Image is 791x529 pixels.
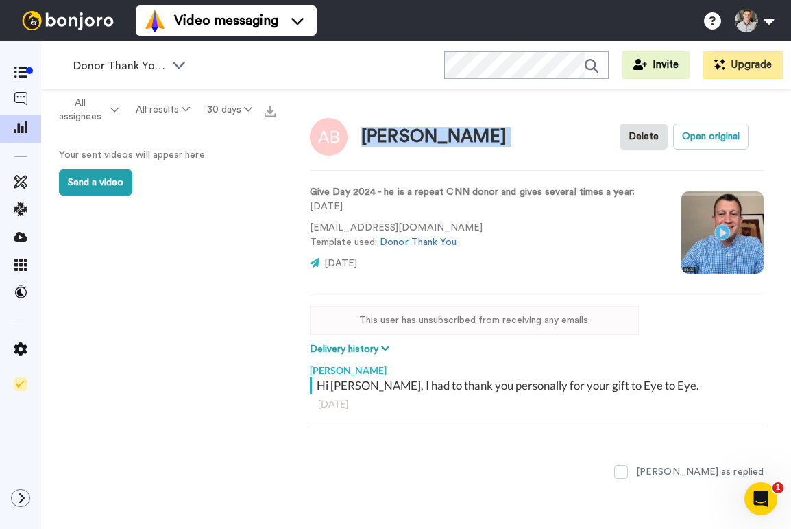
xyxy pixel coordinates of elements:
img: export.svg [265,106,276,117]
button: Invite [622,51,690,79]
div: This user has unsubscribed from receiving any emails. [310,306,639,335]
iframe: Intercom live chat [744,482,777,515]
a: Donor Thank You [380,237,457,247]
div: Hi [PERSON_NAME], I had to thank you personally for your gift to Eye to Eye. [317,377,760,394]
img: vm-color.svg [144,10,166,32]
button: Delivery history [310,342,393,357]
img: Image of Adrian Bozzolo [310,118,348,156]
div: [PERSON_NAME] [361,127,507,147]
button: Delete [620,124,668,150]
div: [PERSON_NAME] [310,357,764,377]
span: Video messaging [174,11,278,30]
span: Donor Thank Yous [73,58,165,74]
div: [PERSON_NAME] as replied [636,465,764,479]
img: Checklist.svg [14,377,27,391]
p: : [DATE] [310,185,661,214]
img: bj-logo-header-white.svg [16,11,119,30]
span: 1 [772,482,783,493]
p: [EMAIL_ADDRESS][DOMAIN_NAME] Template used: [310,221,661,250]
button: Export all results that match these filters now. [260,99,280,120]
button: Upgrade [703,51,783,79]
p: Your sent videos will appear here [59,148,265,163]
button: 30 days [198,97,260,122]
span: [DATE] [324,259,357,268]
button: Open original [673,124,749,150]
button: All results [127,97,199,122]
button: Send a video [59,169,132,196]
strong: Give Day 2024 - he is a repeat CNN donor and gives several times a year [310,187,633,197]
button: All assignees [44,91,127,129]
div: [DATE] [318,397,755,411]
span: All assignees [52,96,108,124]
